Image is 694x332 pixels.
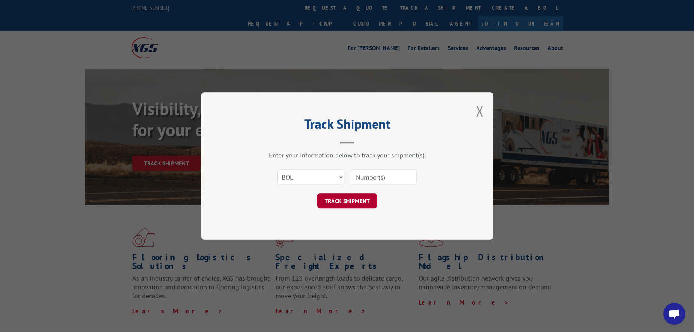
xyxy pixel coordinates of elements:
button: TRACK SHIPMENT [317,193,377,208]
input: Number(s) [350,169,417,185]
div: Enter your information below to track your shipment(s). [238,151,456,159]
h2: Track Shipment [238,119,456,133]
a: Open chat [663,303,685,325]
button: Close modal [476,101,484,121]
